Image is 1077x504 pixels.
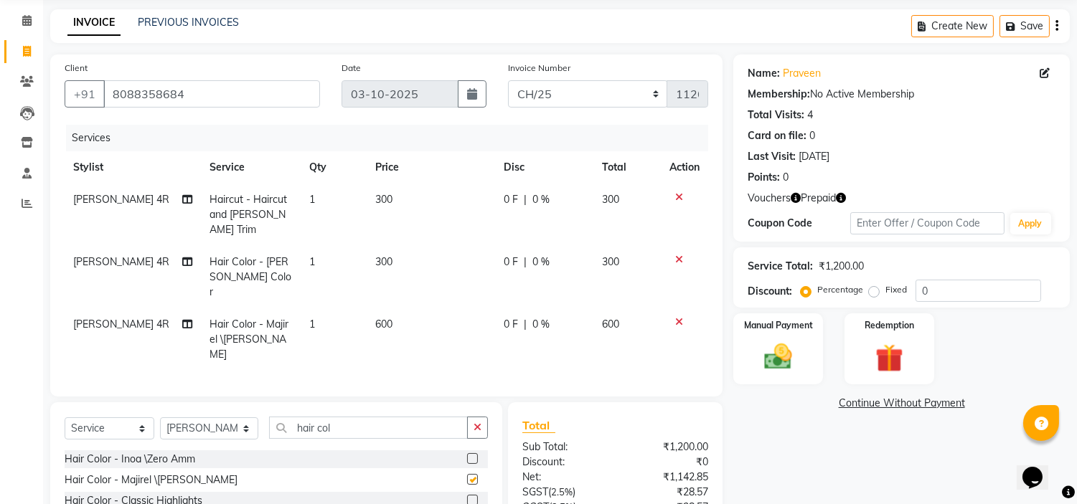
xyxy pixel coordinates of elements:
[522,485,548,498] span: SGST
[616,455,720,470] div: ₹0
[748,87,1055,102] div: No Active Membership
[73,193,169,206] span: [PERSON_NAME] 4R
[524,192,527,207] span: |
[67,10,121,36] a: INVOICE
[309,193,315,206] span: 1
[748,259,813,274] div: Service Total:
[504,192,518,207] span: 0 F
[375,193,392,206] span: 300
[748,284,792,299] div: Discount:
[524,317,527,332] span: |
[603,255,620,268] span: 300
[512,439,616,455] div: Sub Total:
[210,255,292,298] span: Hair Color - [PERSON_NAME] Color
[522,418,555,433] span: Total
[807,108,813,123] div: 4
[512,455,616,470] div: Discount:
[532,317,550,332] span: 0 %
[594,151,662,184] th: Total
[748,149,796,164] div: Last Visit:
[210,318,289,361] span: Hair Color - Majirel \[PERSON_NAME]
[66,125,719,151] div: Services
[661,151,708,184] th: Action
[532,255,550,270] span: 0 %
[817,283,863,296] label: Percentage
[809,128,815,143] div: 0
[748,128,806,143] div: Card on file:
[103,80,320,108] input: Search by Name/Mobile/Email/Code
[309,318,315,331] span: 1
[65,62,88,75] label: Client
[210,193,288,236] span: Haircut - Haircut and [PERSON_NAME] Trim
[504,255,518,270] span: 0 F
[603,318,620,331] span: 600
[73,318,169,331] span: [PERSON_NAME] 4R
[342,62,361,75] label: Date
[301,151,367,184] th: Qty
[867,341,912,376] img: _gift.svg
[508,62,570,75] label: Invoice Number
[885,283,907,296] label: Fixed
[532,192,550,207] span: 0 %
[756,341,801,373] img: _cash.svg
[748,191,791,206] span: Vouchers
[65,472,237,488] div: Hair Color - Majirel \[PERSON_NAME]
[748,87,810,102] div: Membership:
[269,417,468,439] input: Search or Scan
[73,255,169,268] span: [PERSON_NAME] 4R
[748,216,850,231] div: Coupon Code
[1000,15,1050,37] button: Save
[202,151,301,184] th: Service
[801,191,836,206] span: Prepaid
[616,439,720,455] div: ₹1,200.00
[616,485,720,500] div: ₹28.57
[65,151,202,184] th: Stylist
[748,66,780,81] div: Name:
[744,319,813,332] label: Manual Payment
[65,452,195,467] div: Hair Color - Inoa \Zero Amm
[603,193,620,206] span: 300
[367,151,495,184] th: Price
[375,255,392,268] span: 300
[865,319,914,332] label: Redemption
[138,16,239,29] a: PREVIOUS INVOICES
[1010,213,1051,234] button: Apply
[783,170,789,185] div: 0
[512,485,616,500] div: ( )
[309,255,315,268] span: 1
[850,212,1004,234] input: Enter Offer / Coupon Code
[375,318,392,331] span: 600
[1017,447,1063,490] iframe: chat widget
[524,255,527,270] span: |
[495,151,593,184] th: Disc
[783,66,821,81] a: Praveen
[736,396,1067,411] a: Continue Without Payment
[504,317,518,332] span: 0 F
[616,470,720,485] div: ₹1,142.85
[551,486,573,498] span: 2.5%
[748,108,804,123] div: Total Visits:
[799,149,829,164] div: [DATE]
[748,170,780,185] div: Points:
[512,470,616,485] div: Net:
[911,15,994,37] button: Create New
[65,80,105,108] button: +91
[819,259,864,274] div: ₹1,200.00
